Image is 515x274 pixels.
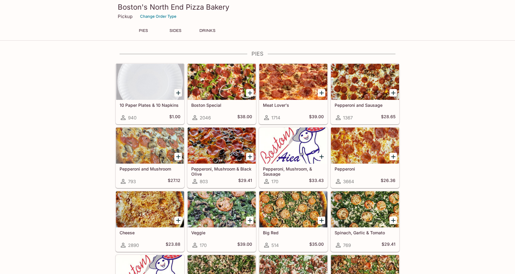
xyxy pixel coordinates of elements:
[116,191,184,227] div: Cheese
[263,166,324,176] h5: Pepperoni, Mushroom, & Sausage
[128,242,139,248] span: 2890
[331,191,399,227] div: Spinach, Garlic & Tomato
[331,128,399,164] div: Pepperoni
[259,191,327,227] div: Big Red
[115,51,400,57] h4: PIES
[271,242,279,248] span: 514
[271,179,278,184] span: 170
[381,178,395,185] h5: $26.36
[188,128,256,164] div: Pepperoni, Mushroom & Black Olive
[120,166,180,171] h5: Pepperoni and Mushroom
[174,217,182,224] button: Add Cheese
[259,64,327,100] div: Meat Lover's
[331,191,399,252] a: Spinach, Garlic & Tomato769$29.41
[128,179,136,184] span: 793
[259,63,328,124] a: Meat Lover's1714$39.00
[331,63,399,124] a: Pepperoni and Sausage1367$28.65
[335,230,395,235] h5: Spinach, Garlic & Tomato
[118,14,133,19] p: Pickup
[200,179,208,184] span: 803
[166,242,180,249] h5: $23.88
[246,217,254,224] button: Add Veggie
[187,127,256,188] a: Pepperoni, Mushroom & Black Olive803$29.41
[187,191,256,252] a: Veggie170$39.00
[116,64,184,100] div: 10 Paper Plates & 10 Napkins
[191,103,252,108] h5: Boston Special
[168,178,180,185] h5: $27.12
[318,217,325,224] button: Add Big Red
[194,26,221,35] button: DRINKS
[137,12,179,21] button: Change Order Type
[263,103,324,108] h5: Meat Lover's
[120,103,180,108] h5: 10 Paper Plates & 10 Napkins
[271,115,280,121] span: 1714
[343,179,354,184] span: 3664
[382,242,395,249] h5: $29.41
[318,89,325,97] button: Add Meat Lover's
[237,242,252,249] h5: $39.00
[116,63,184,124] a: 10 Paper Plates & 10 Napkins940$1.00
[128,115,136,121] span: 940
[188,191,256,227] div: Veggie
[331,64,399,100] div: Pepperoni and Sausage
[343,115,353,121] span: 1367
[191,230,252,235] h5: Veggie
[335,103,395,108] h5: Pepperoni and Sausage
[381,114,395,121] h5: $28.65
[116,127,184,188] a: Pepperoni and Mushroom793$27.12
[331,127,399,188] a: Pepperoni3664$26.36
[309,114,324,121] h5: $39.00
[187,63,256,124] a: Boston Special2046$38.00
[343,242,351,248] span: 769
[309,242,324,249] h5: $35.00
[162,26,189,35] button: SIDES
[118,2,397,12] h3: Boston's North End Pizza Bakery
[188,64,256,100] div: Boston Special
[130,26,157,35] button: PIES
[246,153,254,160] button: Add Pepperoni, Mushroom & Black Olive
[309,178,324,185] h5: $33.43
[237,114,252,121] h5: $38.00
[191,166,252,176] h5: Pepperoni, Mushroom & Black Olive
[116,128,184,164] div: Pepperoni and Mushroom
[246,89,254,97] button: Add Boston Special
[263,230,324,235] h5: Big Red
[259,128,327,164] div: Pepperoni, Mushroom, & Sausage
[259,191,328,252] a: Big Red514$35.00
[318,153,325,160] button: Add Pepperoni, Mushroom, & Sausage
[174,89,182,97] button: Add 10 Paper Plates & 10 Napkins
[389,217,397,224] button: Add Spinach, Garlic & Tomato
[259,127,328,188] a: Pepperoni, Mushroom, & Sausage170$33.43
[389,153,397,160] button: Add Pepperoni
[200,242,207,248] span: 170
[335,166,395,171] h5: Pepperoni
[116,191,184,252] a: Cheese2890$23.88
[169,114,180,121] h5: $1.00
[200,115,211,121] span: 2046
[120,230,180,235] h5: Cheese
[238,178,252,185] h5: $29.41
[174,153,182,160] button: Add Pepperoni and Mushroom
[389,89,397,97] button: Add Pepperoni and Sausage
